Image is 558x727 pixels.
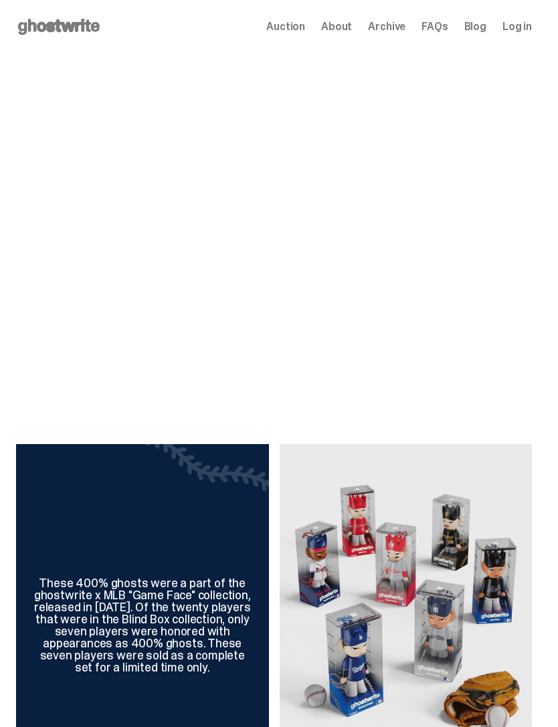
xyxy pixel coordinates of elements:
[266,21,305,32] a: Auction
[32,577,253,673] div: These 400% ghosts were a part of the ghostwrite x MLB "Game Face" collection, released in [DATE]....
[502,21,532,32] a: Log in
[368,21,405,32] a: Archive
[464,21,486,32] a: Blog
[422,21,448,32] a: FAQs
[321,21,352,32] a: About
